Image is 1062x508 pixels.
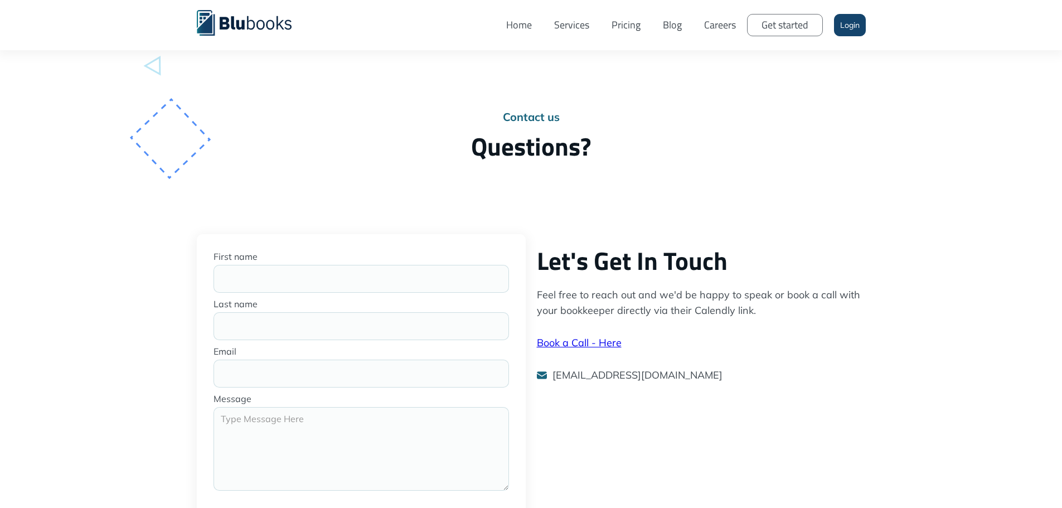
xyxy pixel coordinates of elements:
[552,367,722,383] p: [EMAIL_ADDRESS][DOMAIN_NAME]
[537,287,866,318] p: Feel free to reach out and we'd be happy to speak or book a call with your bookkeeper directly vi...
[652,8,693,42] a: Blog
[600,8,652,42] a: Pricing
[214,393,509,404] label: Message
[693,8,747,42] a: Careers
[747,14,823,36] a: Get started
[495,8,543,42] a: Home
[834,14,866,36] a: Login
[197,131,866,162] h2: Questions?
[197,112,866,123] div: Contact us
[214,251,509,262] label: First name
[537,245,866,276] h2: Let's Get In Touch
[543,8,600,42] a: Services
[197,8,308,36] a: home
[214,346,509,357] label: Email
[537,336,622,349] a: Book a Call - Here
[214,298,509,309] label: Last name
